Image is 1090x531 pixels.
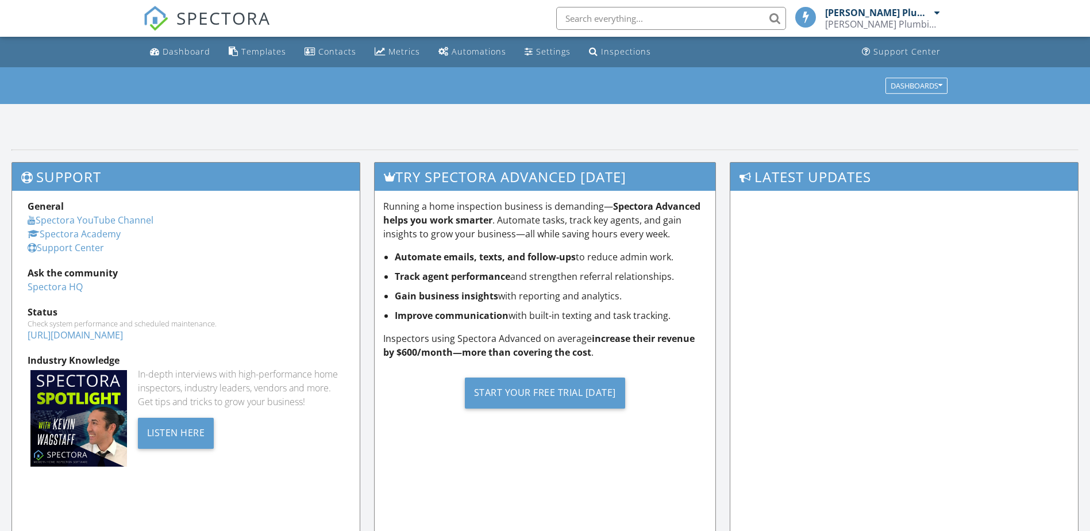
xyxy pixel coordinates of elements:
a: Automations (Basic) [434,41,511,63]
div: Settings [536,46,571,57]
li: and strengthen referral relationships. [395,270,707,283]
div: Ask the community [28,266,344,280]
a: Spectora Academy [28,228,121,240]
a: [URL][DOMAIN_NAME] [28,329,123,341]
li: with reporting and analytics. [395,289,707,303]
img: Spectoraspolightmain [30,370,127,467]
div: Contacts [318,46,356,57]
div: In-depth interviews with high-performance home inspectors, industry leaders, vendors and more. Ge... [138,367,344,409]
input: Search everything... [556,7,786,30]
div: Dashboards [891,82,942,90]
a: Start Your Free Trial [DATE] [383,368,707,417]
a: Spectora YouTube Channel [28,214,153,226]
h3: Latest Updates [730,163,1078,191]
span: SPECTORA [176,6,271,30]
a: SPECTORA [143,16,271,40]
div: Metrics [388,46,420,57]
a: Contacts [300,41,361,63]
a: Dashboard [145,41,215,63]
a: Support Center [28,241,104,254]
h3: Support [12,163,360,191]
a: Spectora HQ [28,280,83,293]
strong: increase their revenue by $600/month—more than covering the cost [383,332,695,359]
li: to reduce admin work. [395,250,707,264]
a: Support Center [857,41,945,63]
strong: Improve communication [395,309,509,322]
strong: Spectora Advanced helps you work smarter [383,200,700,226]
a: Listen Here [138,426,214,438]
strong: Track agent performance [395,270,510,283]
a: Settings [520,41,575,63]
div: Behrle Plumbing, LLC. [825,18,940,30]
a: Metrics [370,41,425,63]
div: Start Your Free Trial [DATE] [465,378,625,409]
p: Inspectors using Spectora Advanced on average . [383,332,707,359]
a: Templates [224,41,291,63]
h3: Try spectora advanced [DATE] [375,163,715,191]
a: Inspections [584,41,656,63]
div: Check system performance and scheduled maintenance. [28,319,344,328]
img: The Best Home Inspection Software - Spectora [143,6,168,31]
div: Templates [241,46,286,57]
div: Support Center [873,46,941,57]
div: Listen Here [138,418,214,449]
strong: General [28,200,64,213]
li: with built-in texting and task tracking. [395,309,707,322]
div: Industry Knowledge [28,353,344,367]
p: Running a home inspection business is demanding— . Automate tasks, track key agents, and gain ins... [383,199,707,241]
div: Dashboard [163,46,210,57]
strong: Automate emails, texts, and follow-ups [395,251,576,263]
div: Inspections [601,46,651,57]
strong: Gain business insights [395,290,498,302]
div: Automations [452,46,506,57]
div: [PERSON_NAME] Plumbing [825,7,931,18]
button: Dashboards [885,78,948,94]
div: Status [28,305,344,319]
